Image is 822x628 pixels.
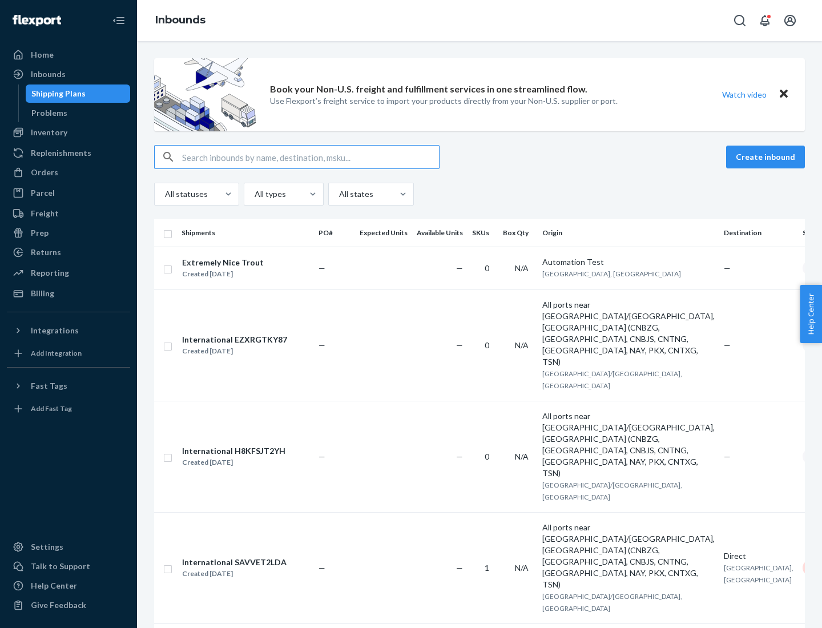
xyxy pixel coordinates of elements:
[456,452,463,461] span: —
[542,592,682,613] span: [GEOGRAPHIC_DATA]/[GEOGRAPHIC_DATA], [GEOGRAPHIC_DATA]
[319,563,325,573] span: —
[31,167,58,178] div: Orders
[485,263,489,273] span: 0
[542,299,715,368] div: All ports near [GEOGRAPHIC_DATA]/[GEOGRAPHIC_DATA], [GEOGRAPHIC_DATA] (CNBZG, [GEOGRAPHIC_DATA], ...
[515,563,529,573] span: N/A
[7,321,130,340] button: Integrations
[314,219,355,247] th: PO#
[7,284,130,303] a: Billing
[800,285,822,343] button: Help Center
[7,377,130,395] button: Fast Tags
[724,563,793,584] span: [GEOGRAPHIC_DATA], [GEOGRAPHIC_DATA]
[31,127,67,138] div: Inventory
[7,344,130,363] a: Add Integration
[726,146,805,168] button: Create inbound
[31,247,61,258] div: Returns
[338,188,339,200] input: All states
[7,400,130,418] a: Add Fast Tag
[7,243,130,261] a: Returns
[31,541,63,553] div: Settings
[538,219,719,247] th: Origin
[31,88,86,99] div: Shipping Plans
[182,146,439,168] input: Search inbounds by name, destination, msku...
[715,86,774,103] button: Watch video
[724,263,731,273] span: —
[728,9,751,32] button: Open Search Box
[7,264,130,282] a: Reporting
[456,340,463,350] span: —
[31,404,72,413] div: Add Fast Tag
[31,147,91,159] div: Replenishments
[31,561,90,572] div: Talk to Support
[7,204,130,223] a: Freight
[31,580,77,591] div: Help Center
[31,227,49,239] div: Prep
[515,340,529,350] span: N/A
[182,445,285,457] div: International H8KFSJT2YH
[31,187,55,199] div: Parcel
[355,219,412,247] th: Expected Units
[485,340,489,350] span: 0
[31,348,82,358] div: Add Integration
[7,557,130,575] a: Talk to Support
[542,256,715,268] div: Automation Test
[164,188,165,200] input: All statuses
[7,224,130,242] a: Prep
[7,46,130,64] a: Home
[542,269,681,278] span: [GEOGRAPHIC_DATA], [GEOGRAPHIC_DATA]
[182,257,264,268] div: Extremely Nice Trout
[724,452,731,461] span: —
[177,219,314,247] th: Shipments
[26,84,131,103] a: Shipping Plans
[182,345,287,357] div: Created [DATE]
[270,95,618,107] p: Use Flexport’s freight service to import your products directly from your Non-U.S. supplier or port.
[7,123,130,142] a: Inventory
[31,107,67,119] div: Problems
[7,538,130,556] a: Settings
[13,15,61,26] img: Flexport logo
[456,563,463,573] span: —
[182,568,287,579] div: Created [DATE]
[542,522,715,590] div: All ports near [GEOGRAPHIC_DATA]/[GEOGRAPHIC_DATA], [GEOGRAPHIC_DATA] (CNBZG, [GEOGRAPHIC_DATA], ...
[146,4,215,37] ol: breadcrumbs
[7,65,130,83] a: Inbounds
[182,334,287,345] div: International EZXRGTKY87
[155,14,205,26] a: Inbounds
[319,340,325,350] span: —
[779,9,801,32] button: Open account menu
[7,577,130,595] a: Help Center
[498,219,538,247] th: Box Qty
[485,563,489,573] span: 1
[515,263,529,273] span: N/A
[26,104,131,122] a: Problems
[7,144,130,162] a: Replenishments
[253,188,255,200] input: All types
[468,219,498,247] th: SKUs
[724,340,731,350] span: —
[107,9,130,32] button: Close Navigation
[319,263,325,273] span: —
[182,457,285,468] div: Created [DATE]
[753,9,776,32] button: Open notifications
[31,599,86,611] div: Give Feedback
[412,219,468,247] th: Available Units
[776,86,791,103] button: Close
[542,369,682,390] span: [GEOGRAPHIC_DATA]/[GEOGRAPHIC_DATA], [GEOGRAPHIC_DATA]
[31,208,59,219] div: Freight
[7,163,130,182] a: Orders
[485,452,489,461] span: 0
[456,263,463,273] span: —
[724,550,793,562] div: Direct
[31,267,69,279] div: Reporting
[7,184,130,202] a: Parcel
[31,49,54,61] div: Home
[31,325,79,336] div: Integrations
[182,557,287,568] div: International SAVVET2LDA
[7,596,130,614] button: Give Feedback
[542,481,682,501] span: [GEOGRAPHIC_DATA]/[GEOGRAPHIC_DATA], [GEOGRAPHIC_DATA]
[182,268,264,280] div: Created [DATE]
[719,219,798,247] th: Destination
[542,410,715,479] div: All ports near [GEOGRAPHIC_DATA]/[GEOGRAPHIC_DATA], [GEOGRAPHIC_DATA] (CNBZG, [GEOGRAPHIC_DATA], ...
[270,83,587,96] p: Book your Non-U.S. freight and fulfillment services in one streamlined flow.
